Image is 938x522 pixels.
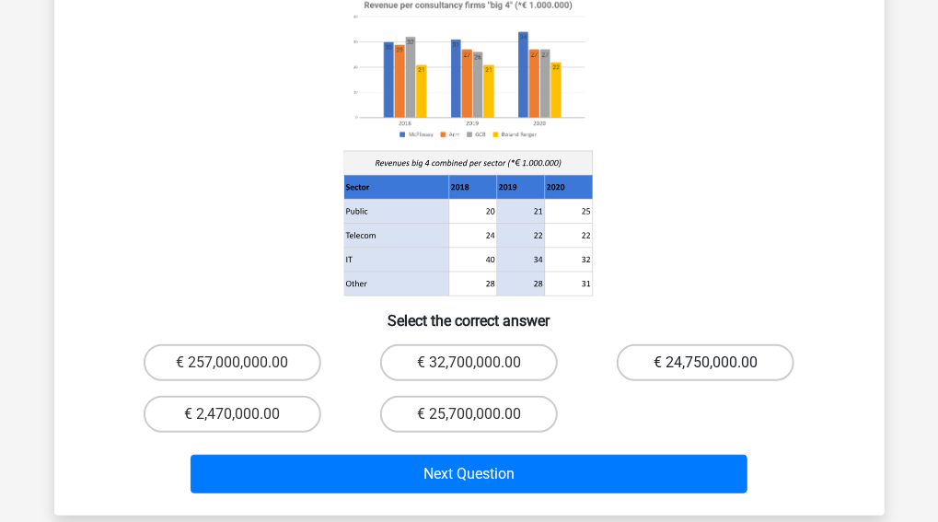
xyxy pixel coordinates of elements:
[144,396,321,433] label: € 2,470,000.00
[380,396,558,433] label: € 25,700,000.00
[617,344,794,381] label: € 24,750,000.00
[191,455,747,493] button: Next Question
[380,344,558,381] label: € 32,700,000.00
[144,344,321,381] label: € 257,000,000.00
[84,297,855,330] h6: Select the correct answer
